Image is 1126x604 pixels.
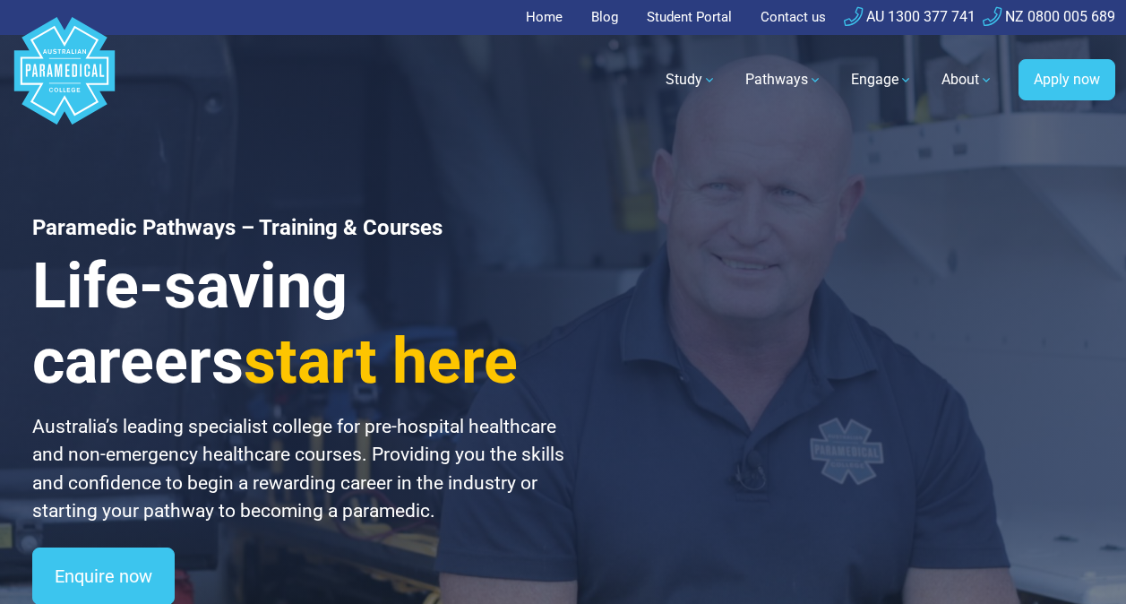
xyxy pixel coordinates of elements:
a: NZ 0800 005 689 [983,8,1115,25]
a: Apply now [1019,59,1115,100]
h3: Life-saving careers [32,248,585,399]
a: AU 1300 377 741 [844,8,976,25]
a: Pathways [735,55,833,105]
span: start here [244,324,518,398]
p: Australia’s leading specialist college for pre-hospital healthcare and non-emergency healthcare c... [32,413,585,526]
a: Engage [840,55,924,105]
a: About [931,55,1004,105]
a: Australian Paramedical College [11,35,118,125]
a: Study [655,55,727,105]
h1: Paramedic Pathways – Training & Courses [32,215,585,241]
